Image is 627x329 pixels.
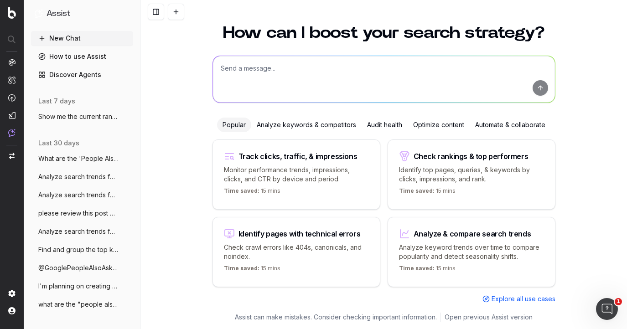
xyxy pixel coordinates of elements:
[38,300,119,309] span: what are the "people also ask" questions
[31,31,133,46] button: New Chat
[9,153,15,159] img: Switch project
[238,230,361,237] div: Identify pages with technical errors
[8,94,16,102] img: Activation
[362,118,408,132] div: Audit health
[224,165,369,184] p: Monitor performance trends, impressions, clicks, and CTR by device and period.
[615,298,622,305] span: 1
[47,7,70,20] h1: Assist
[31,170,133,184] button: Analyze search trends for: Christmas pri
[38,227,119,236] span: Analyze search trends for: [DATE] for
[38,139,79,148] span: last 30 days
[38,245,119,254] span: Find and group the top keywords for illi
[414,153,529,160] div: Check rankings & top performers
[482,294,555,303] a: Explore all use cases
[399,165,544,184] p: Identify top pages, queries, & keywords by clicks, impressions, and rank.
[31,261,133,275] button: @GooglePeopleAlsoAsk What questions do p
[38,190,119,200] span: Analyze search trends for: ABCmouse 2
[35,7,130,20] button: Assist
[217,118,251,132] div: Popular
[596,298,618,320] iframe: Intercom live chat
[399,265,456,276] p: 15 mins
[399,187,435,194] span: Time saved:
[38,282,119,291] span: I'm planning on creating a blog post for
[8,76,16,84] img: Intelligence
[8,129,16,137] img: Assist
[238,153,358,160] div: Track clicks, traffic, & impressions
[8,290,16,297] img: Setting
[399,187,456,198] p: 15 mins
[408,118,470,132] div: Optimize content
[38,112,119,121] span: Show me the current rankings for https:/
[492,294,555,303] span: Explore all use cases
[224,187,259,194] span: Time saved:
[8,7,16,19] img: Botify logo
[31,206,133,221] button: please review this post on play based le
[399,265,435,272] span: Time saved:
[31,242,133,257] button: Find and group the top keywords for illi
[212,25,555,41] h1: How can I boost your search strategy?
[31,224,133,239] button: Analyze search trends for: [DATE] for
[8,112,16,119] img: Studio
[38,97,75,106] span: last 7 days
[38,154,119,163] span: What are the 'People Also Ask' questions
[31,297,133,312] button: what are the "people also ask" questions
[224,265,259,272] span: Time saved:
[31,49,133,64] a: How to use Assist
[414,230,531,237] div: Analyze & compare search trends
[31,109,133,124] button: Show me the current rankings for https:/
[224,265,280,276] p: 15 mins
[8,59,16,66] img: Analytics
[38,263,119,272] span: @GooglePeopleAlsoAsk What questions do p
[8,307,16,314] img: My account
[251,118,362,132] div: Analyze keywords & competitors
[224,243,369,261] p: Check crawl errors like 404s, canonicals, and noindex.
[31,188,133,202] button: Analyze search trends for: ABCmouse 2
[35,9,43,18] img: Assist
[235,313,437,322] p: Assist can make mistakes. Consider checking important information.
[38,209,119,218] span: please review this post on play based le
[38,172,119,181] span: Analyze search trends for: Christmas pri
[31,67,133,82] a: Discover Agents
[399,243,544,261] p: Analyze keyword trends over time to compare popularity and detect seasonality shifts.
[31,151,133,166] button: What are the 'People Also Ask' questions
[224,187,280,198] p: 15 mins
[470,118,551,132] div: Automate & collaborate
[31,279,133,293] button: I'm planning on creating a blog post for
[445,313,533,322] a: Open previous Assist version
